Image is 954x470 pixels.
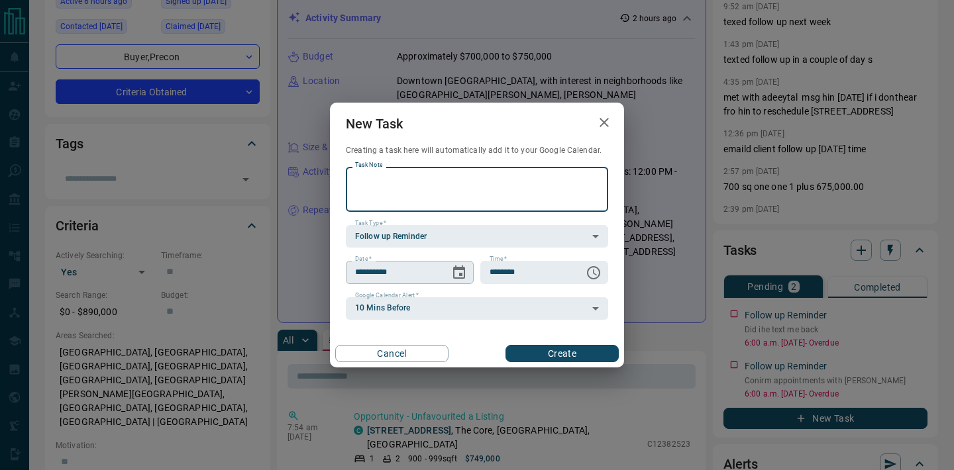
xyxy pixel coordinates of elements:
[330,103,419,145] h2: New Task
[580,259,607,286] button: Choose time, selected time is 6:00 AM
[335,345,449,362] button: Cancel
[446,259,472,286] button: Choose date, selected date is Sep 14, 2025
[505,345,619,362] button: Create
[355,161,382,169] label: Task Note
[490,255,507,263] label: Time
[346,297,608,320] div: 10 Mins Before
[355,291,419,300] label: Google Calendar Alert
[355,255,372,263] label: Date
[346,225,608,248] div: Follow up Reminder
[355,219,386,228] label: Task Type
[346,145,608,156] p: Creating a task here will automatically add it to your Google Calendar.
